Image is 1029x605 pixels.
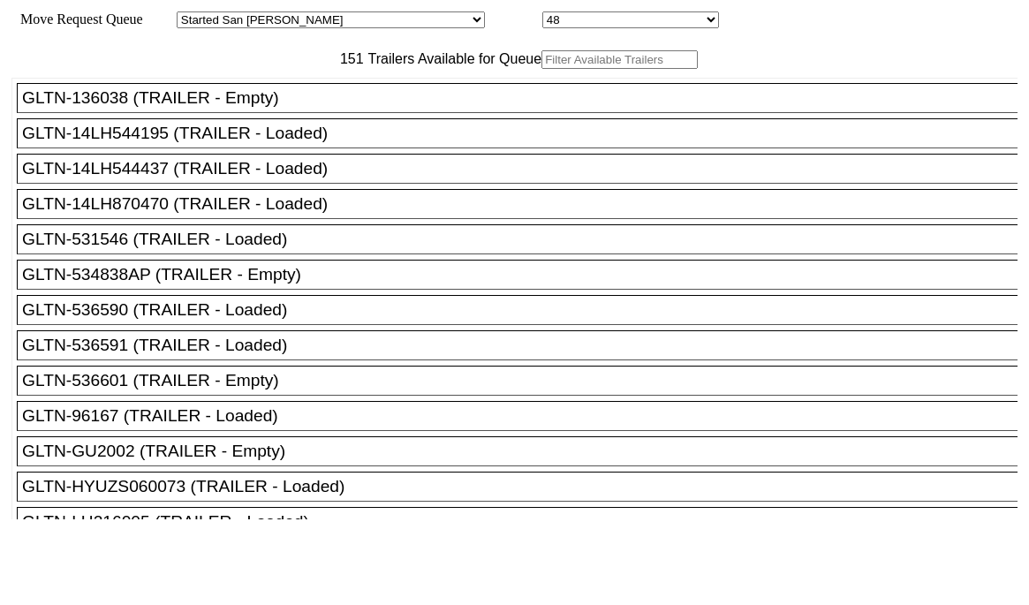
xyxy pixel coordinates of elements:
span: Trailers Available for Queue [364,51,542,66]
div: GLTN-14LH870470 (TRAILER - Loaded) [22,194,1028,214]
div: GLTN-96167 (TRAILER - Loaded) [22,406,1028,426]
span: 151 [331,51,364,66]
span: Location [488,11,539,26]
div: GLTN-14LH544195 (TRAILER - Loaded) [22,124,1028,143]
div: GLTN-536590 (TRAILER - Loaded) [22,300,1028,320]
span: Area [146,11,173,26]
div: GLTN-534838AP (TRAILER - Empty) [22,265,1028,284]
div: GLTN-LH216005 (TRAILER - Loaded) [22,512,1028,532]
div: GLTN-HYUZS060073 (TRAILER - Loaded) [22,477,1028,496]
span: Move Request Queue [11,11,143,26]
div: GLTN-536591 (TRAILER - Loaded) [22,336,1028,355]
div: GLTN-GU2002 (TRAILER - Empty) [22,442,1028,461]
div: GLTN-136038 (TRAILER - Empty) [22,88,1028,108]
div: GLTN-536601 (TRAILER - Empty) [22,371,1028,390]
input: Filter Available Trailers [541,50,698,69]
div: GLTN-14LH544437 (TRAILER - Loaded) [22,159,1028,178]
div: GLTN-531546 (TRAILER - Loaded) [22,230,1028,249]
